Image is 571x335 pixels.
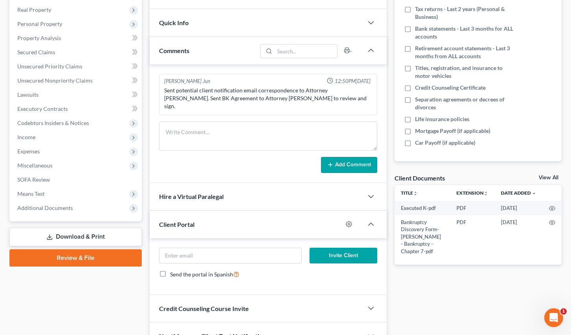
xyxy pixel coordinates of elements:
button: Invite Client [310,248,377,263]
span: Car Payoff (if applicable) [415,139,475,147]
input: Search... [274,44,337,58]
div: [PERSON_NAME] Jun [164,77,210,85]
a: Executory Contracts [11,102,142,116]
a: Property Analysis [11,31,142,45]
span: Miscellaneous [17,162,52,169]
td: [DATE] [495,215,543,258]
span: Property Analysis [17,35,61,41]
button: Add Comment [321,157,377,173]
span: SOFA Review [17,176,50,183]
span: Executory Contracts [17,105,68,112]
a: Extensionunfold_more [456,190,488,196]
td: PDF [450,201,495,215]
div: Client Documents [395,174,445,182]
span: Retirement account statements - Last 3 months from ALL accounts [415,44,513,60]
span: Additional Documents [17,204,73,211]
i: expand_more [532,191,536,196]
span: Lawsuits [17,91,39,98]
span: Unsecured Nonpriority Claims [17,77,93,84]
a: Download & Print [9,228,142,246]
a: Review & File [9,249,142,267]
i: unfold_more [484,191,488,196]
span: 1 [560,308,567,315]
span: Titles, registration, and insurance to motor vehicles [415,64,513,80]
iframe: Intercom live chat [544,308,563,327]
span: Send the portal in Spanish [170,271,233,278]
span: Hire a Virtual Paralegal [159,193,224,200]
td: Executed K-pdf [395,201,450,215]
span: Expenses [17,148,40,155]
span: 12:50PM[DATE] [335,77,371,85]
td: Bankruptcy Discovery Form-[PERSON_NAME] - Bankruptcy - Chapter 7-pdf [395,215,450,258]
a: Unsecured Priority Claims [11,59,142,74]
a: Lawsuits [11,88,142,102]
input: Enter email [159,248,302,263]
span: Tax returns - Last 2 years (Personal & Business) [415,5,513,21]
span: Real Property [17,6,51,13]
a: Titleunfold_more [401,190,418,196]
span: Client Portal [159,221,195,228]
a: Secured Claims [11,45,142,59]
td: PDF [450,215,495,258]
span: Means Test [17,190,44,197]
span: Comments [159,47,189,54]
span: Separation agreements or decrees of divorces [415,96,513,111]
span: Codebtors Insiders & Notices [17,120,89,126]
span: Unsecured Priority Claims [17,63,82,70]
a: Unsecured Nonpriority Claims [11,74,142,88]
span: Credit Counseling Certificate [415,84,486,92]
i: unfold_more [413,191,418,196]
span: Income [17,134,35,140]
span: Secured Claims [17,49,55,55]
span: Life insurance policies [415,115,469,123]
td: [DATE] [495,201,543,215]
a: SOFA Review [11,173,142,187]
span: Personal Property [17,20,62,27]
div: Sent potential client notification email correspondence to Attorney [PERSON_NAME]. Sent BK Agreem... [164,87,372,110]
span: Quick Info [159,19,189,26]
a: Date Added expand_more [501,190,536,196]
span: Mortgage Payoff (if applicable) [415,127,490,135]
span: Bank statements - Last 3 months for ALL accounts [415,25,513,40]
span: Credit Counseling Course Invite [159,305,249,312]
a: View All [539,175,558,180]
